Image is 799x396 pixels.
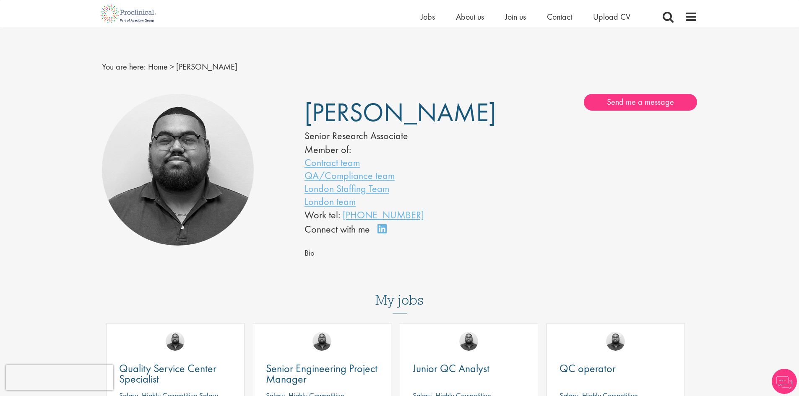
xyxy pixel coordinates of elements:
[593,11,630,22] a: Upload CV
[606,332,625,351] img: Ashley Bennett
[305,169,395,182] a: QA/Compliance team
[119,363,232,384] a: Quality Service Center Specialist
[305,248,315,258] span: Bio
[305,182,389,195] a: London Staffing Team
[547,11,572,22] a: Contact
[305,96,496,129] span: [PERSON_NAME]
[305,129,476,143] div: Senior Research Associate
[102,61,146,72] span: You are here:
[584,94,697,111] a: Send me a message
[305,156,360,169] a: Contract team
[305,208,340,221] span: Work tel:
[413,363,525,374] a: Junior QC Analyst
[560,363,672,374] a: QC operator
[119,361,216,386] span: Quality Service Center Specialist
[176,61,237,72] span: [PERSON_NAME]
[459,332,478,351] img: Ashley Bennett
[170,61,174,72] span: >
[266,363,378,384] a: Senior Engineering Project Manager
[102,94,254,246] img: Ashley Bennett
[505,11,526,22] a: Join us
[266,361,377,386] span: Senior Engineering Project Manager
[305,143,351,156] label: Member of:
[305,195,356,208] a: London team
[148,61,168,72] a: breadcrumb link
[413,361,489,375] span: Junior QC Analyst
[102,293,697,307] h3: My jobs
[166,332,185,351] img: Ashley Bennett
[6,365,113,390] iframe: reCAPTCHA
[560,361,616,375] span: QC operator
[421,11,435,22] a: Jobs
[456,11,484,22] a: About us
[343,208,424,221] a: [PHONE_NUMBER]
[772,369,797,394] img: Chatbot
[312,332,331,351] img: Ashley Bennett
